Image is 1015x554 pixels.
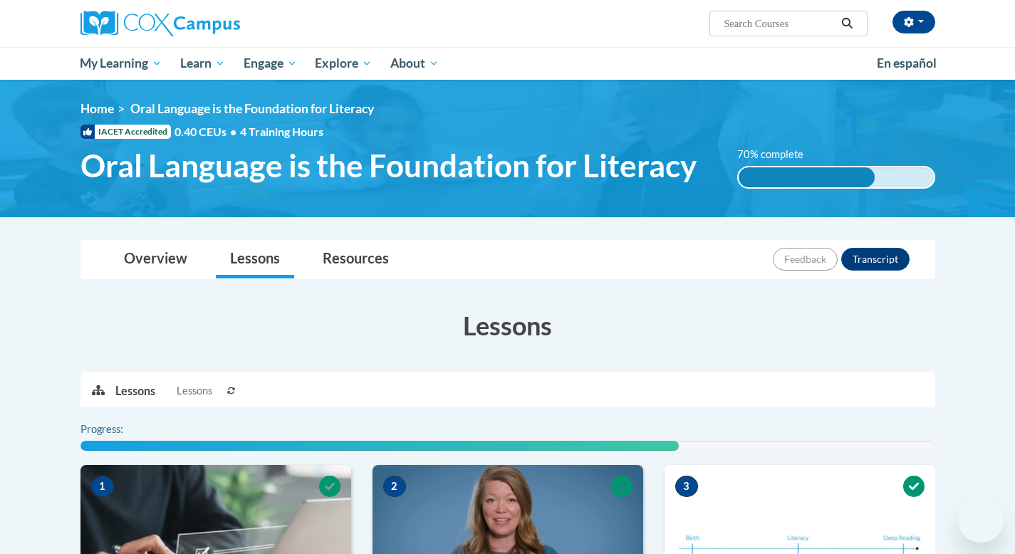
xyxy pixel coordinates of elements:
a: En español [868,48,946,78]
span: Learn [180,55,225,72]
button: Feedback [773,248,838,271]
button: Search [836,15,858,32]
a: Cox Campus [80,11,351,36]
a: Learn [171,47,234,80]
span: 1 [91,476,114,497]
span: Oral Language is the Foundation for Literacy [130,101,374,116]
div: Main menu [59,47,957,80]
a: Lessons [216,241,294,278]
span: 2 [383,476,406,497]
span: My Learning [80,55,162,72]
span: About [390,55,439,72]
h3: Lessons [80,308,935,343]
span: IACET Accredited [80,125,171,139]
span: Engage [244,55,297,72]
a: About [381,47,448,80]
span: • [230,125,236,138]
button: Transcript [841,248,910,271]
span: En español [877,56,937,70]
a: Home [80,101,114,116]
a: My Learning [71,47,172,80]
span: 4 Training Hours [240,125,323,138]
div: 70% complete [739,167,875,187]
span: Explore [315,55,372,72]
a: Overview [110,241,202,278]
label: Progress: [80,422,162,437]
span: 3 [675,476,698,497]
span: Oral Language is the Foundation for Literacy [80,147,697,184]
span: 0.40 CEUs [175,124,240,140]
a: Resources [308,241,403,278]
p: Lessons [115,383,155,399]
iframe: Button to launch messaging window [958,497,1004,543]
button: Account Settings [892,11,935,33]
a: Explore [306,47,381,80]
label: 70% complete [737,147,819,162]
input: Search Courses [722,15,836,32]
a: Engage [234,47,306,80]
img: Cox Campus [80,11,240,36]
span: Lessons [177,383,212,399]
